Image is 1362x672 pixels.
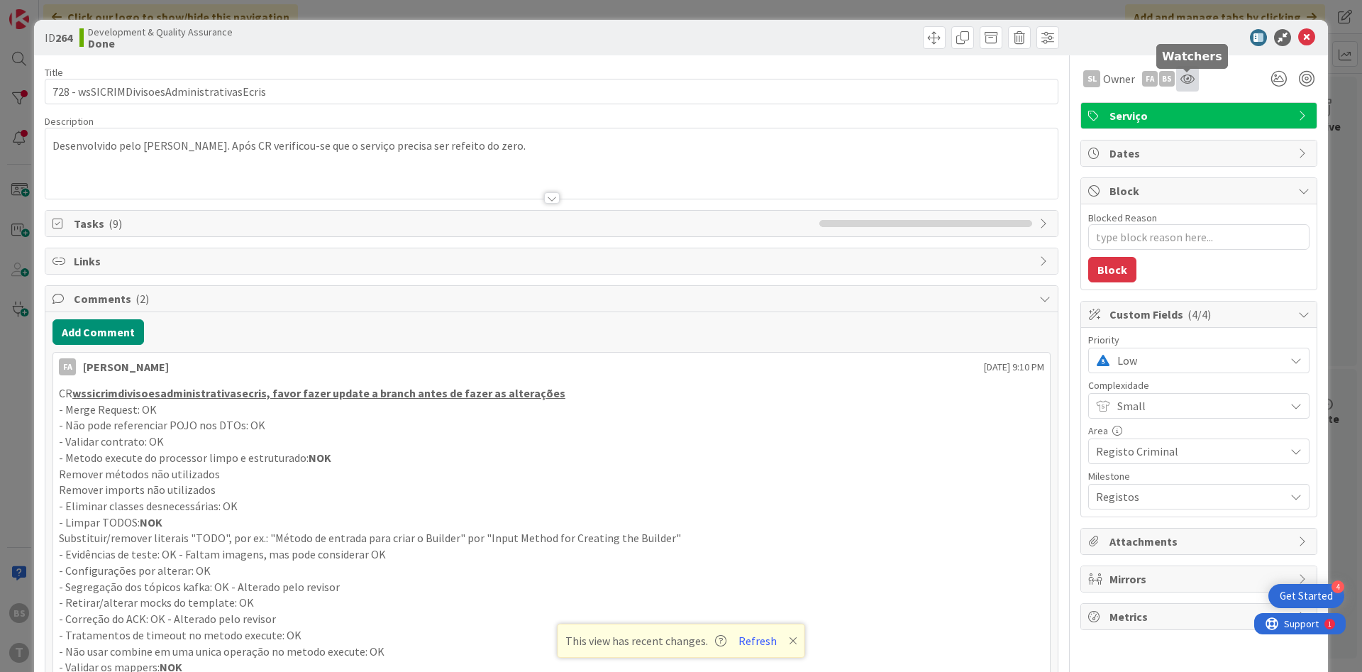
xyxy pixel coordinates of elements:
p: Substituir/remover literais "TODO", por ex.: "Método de entrada para criar o Builder" por "Input ... [59,530,1044,546]
input: type card name here... [45,79,1058,104]
div: [PERSON_NAME] [83,358,169,375]
button: Refresh [733,632,782,650]
b: Done [88,38,233,49]
u: wssicrimdivisoesadministrativasecris, favor fazer update a branch antes de fazer as alterações [72,386,565,400]
div: 1 [74,6,77,17]
span: [DATE] 9:10 PM [984,360,1044,375]
label: Title [45,66,63,79]
span: ID [45,29,72,46]
div: 4 [1331,580,1344,593]
p: - Configurações por alterar: OK [59,563,1044,579]
strong: NOK [140,515,162,529]
div: FA [1142,71,1158,87]
div: BS [1159,71,1175,87]
span: Metrics [1109,608,1291,625]
p: - Eliminar classes desnecessárias: OK [59,498,1044,514]
span: Dates [1109,145,1291,162]
span: ( 9 ) [109,216,122,231]
p: CR [59,385,1044,402]
p: - Metodo execute do processor limpo e estruturado: [59,450,1044,466]
div: Get Started [1280,589,1333,603]
div: Complexidade [1088,380,1310,390]
b: 264 [55,31,72,45]
span: Description [45,115,94,128]
p: - Correção do ACK: OK - Alterado pelo revisor [59,611,1044,627]
span: Custom Fields [1109,306,1291,323]
div: Priority [1088,335,1310,345]
span: Mirrors [1109,571,1291,588]
span: ( 4/4 ) [1187,307,1211,321]
span: Development & Quality Assurance [88,26,233,38]
p: Remover imports não utilizados [59,482,1044,498]
p: - Limpar TODOS: [59,514,1044,531]
p: - Merge Request: OK [59,402,1044,418]
span: Block [1109,182,1291,199]
p: - Não pode referenciar POJO nos DTOs: OK [59,417,1044,434]
p: - Evidências de teste: OK - Faltam imagens, mas pode considerar OK [59,546,1044,563]
p: Remover métodos não utilizados [59,466,1044,483]
p: - Retirar/alterar mocks do template: OK [59,595,1044,611]
p: - Tratamentos de timeout no metodo execute: OK [59,627,1044,644]
button: Add Comment [52,319,144,345]
p: - Validar contrato: OK [59,434,1044,450]
div: SL [1083,70,1100,87]
span: This view has recent changes. [565,632,726,649]
button: Block [1088,257,1136,282]
p: - Segregação dos tópicos kafka: OK - Alterado pelo revisor [59,579,1044,595]
span: Comments [74,290,1032,307]
p: - Não usar combine em uma unica operação no metodo execute: OK [59,644,1044,660]
span: Small [1117,396,1278,416]
div: Milestone [1088,471,1310,481]
span: Owner [1103,70,1135,87]
label: Blocked Reason [1088,211,1157,224]
p: Desenvolvido pelo [PERSON_NAME]. Após CR verificou-se que o serviço precisa ser refeito do zero. [52,138,1051,154]
strong: NOK [309,451,331,465]
span: Registo Criminal [1096,441,1278,461]
span: Attachments [1109,533,1291,550]
span: Serviço [1109,107,1291,124]
div: Open Get Started checklist, remaining modules: 4 [1268,584,1344,608]
span: Low [1117,351,1278,370]
span: ( 2 ) [135,292,149,306]
span: Registos [1096,487,1278,507]
span: Support [30,2,65,19]
span: Tasks [74,215,812,232]
span: Links [74,253,1032,270]
h5: Watchers [1162,50,1222,63]
div: FA [59,358,76,375]
div: Area [1088,426,1310,436]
